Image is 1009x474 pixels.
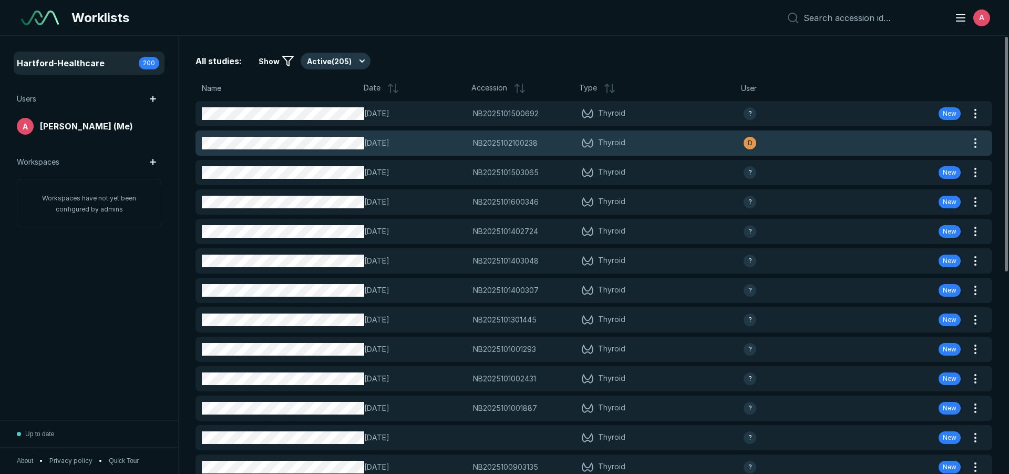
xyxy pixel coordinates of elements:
[939,225,961,238] div: New
[748,109,752,118] span: ?
[598,372,625,385] span: Thyroid
[744,314,756,326] div: avatar-name
[744,137,756,149] div: avatar-name
[598,196,625,208] span: Thyroid
[943,109,956,118] span: New
[939,284,961,297] div: New
[598,314,625,326] span: Thyroid
[99,456,102,466] span: •
[598,284,625,297] span: Thyroid
[744,166,756,179] div: avatar-name
[748,138,753,148] span: D
[17,421,54,447] button: Up to date
[17,6,63,29] a: See-Mode Logo
[598,343,625,356] span: Thyroid
[943,404,956,413] span: New
[939,402,961,415] div: New
[71,8,129,27] span: Worklists
[364,314,466,326] span: [DATE]
[473,402,537,414] span: NB2025101001887
[17,93,36,105] span: Users
[15,53,163,74] a: Hartford-Healthcare200
[939,461,961,473] div: New
[598,225,625,238] span: Thyroid
[473,255,539,267] span: NB2025101403048
[473,108,539,119] span: NB2025101500692
[195,130,967,156] a: [DATE]NB2025102100238Thyroidavatar-name
[364,196,466,208] span: [DATE]
[748,315,752,325] span: ?
[973,9,990,26] div: avatar-name
[748,374,752,384] span: ?
[17,156,59,168] span: Workspaces
[598,431,625,444] span: Thyroid
[943,227,956,236] span: New
[364,255,466,267] span: [DATE]
[579,82,597,95] span: Type
[473,285,539,296] span: NB2025101400307
[25,429,54,439] span: Up to date
[748,227,752,236] span: ?
[17,118,34,135] div: avatar-name
[748,197,752,207] span: ?
[42,194,136,213] span: Workspaces have not yet been configured by admins
[948,7,992,28] button: avatar-name
[943,197,956,207] span: New
[17,57,105,69] span: Hartford-Healthcare
[744,372,756,385] div: avatar-name
[471,82,507,95] span: Accession
[943,345,956,354] span: New
[364,402,466,414] span: [DATE]
[21,11,59,25] img: See-Mode Logo
[943,315,956,325] span: New
[195,55,242,67] span: All studies:
[744,255,756,267] div: avatar-name
[364,344,466,355] span: [DATE]
[17,456,33,466] button: About
[598,255,625,267] span: Thyroid
[364,167,466,178] span: [DATE]
[259,56,280,67] span: Show
[139,57,159,69] div: 200
[943,168,956,177] span: New
[804,13,942,23] input: Search accession id…
[943,433,956,442] span: New
[473,167,539,178] span: NB2025101503065
[943,286,956,295] span: New
[744,343,756,356] div: avatar-name
[939,166,961,179] div: New
[473,344,536,355] span: NB2025101001293
[744,284,756,297] div: avatar-name
[943,256,956,266] span: New
[748,168,752,177] span: ?
[939,107,961,120] div: New
[39,456,43,466] span: •
[939,196,961,208] div: New
[748,256,752,266] span: ?
[473,226,538,237] span: NB2025101402724
[109,456,139,466] button: Quick Tour
[364,82,380,95] span: Date
[598,461,625,473] span: Thyroid
[748,462,752,472] span: ?
[939,314,961,326] div: New
[473,373,536,385] span: NB2025101002431
[473,461,538,473] span: NB2025100903135
[49,456,92,466] a: Privacy policy
[473,137,538,149] span: NB2025102100238
[301,53,370,69] button: Active(205)
[741,83,757,94] span: User
[364,108,466,119] span: [DATE]
[598,137,625,149] span: Thyroid
[939,431,961,444] div: New
[598,166,625,179] span: Thyroid
[943,462,956,472] span: New
[473,314,537,326] span: NB2025101301445
[744,196,756,208] div: avatar-name
[744,431,756,444] div: avatar-name
[364,137,466,149] span: [DATE]
[143,58,155,68] span: 200
[744,461,756,473] div: avatar-name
